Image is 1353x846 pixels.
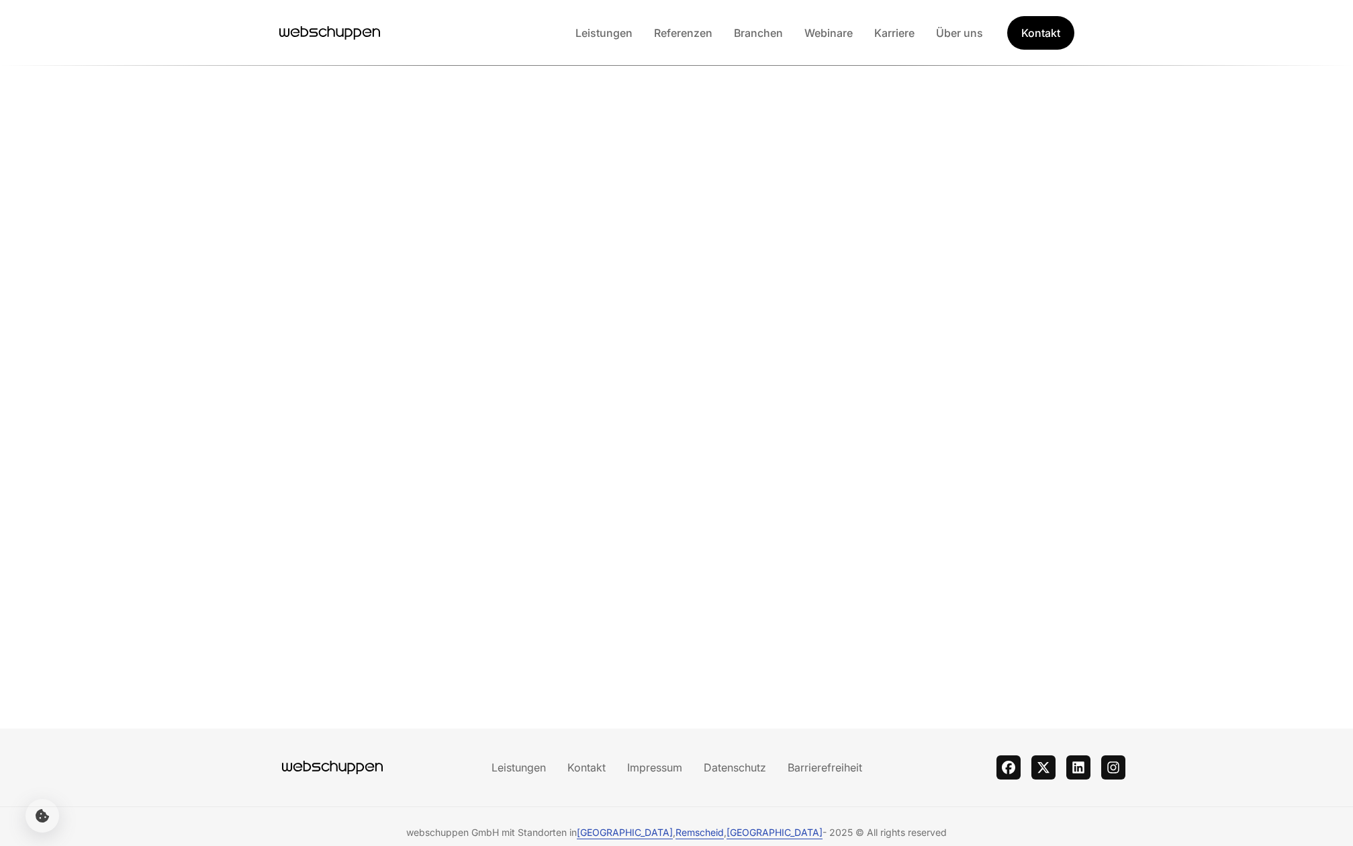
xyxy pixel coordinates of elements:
[693,761,777,774] a: Datenschutz
[777,761,873,774] a: Barrierefreiheit
[675,827,724,838] a: Remscheid
[26,799,59,833] button: Cookie-Einstellungen öffnen
[1006,14,1074,51] a: Get Started
[1101,755,1125,780] a: instagram
[577,827,673,838] a: [GEOGRAPHIC_DATA]
[616,761,693,774] a: Impressum
[864,26,925,40] a: Karriere
[481,761,557,774] a: Leistungen
[925,26,994,40] a: Über uns
[829,826,947,839] span: 2025 © All rights reserved
[279,23,380,43] a: Hauptseite besuchen
[643,26,723,40] a: Referenzen
[996,755,1021,780] a: facebook
[794,26,864,40] a: Webinare
[565,26,643,40] a: Leistungen
[1031,755,1056,780] a: twitter
[723,26,794,40] a: Branchen
[228,757,436,778] a: Hauptseite besuchen
[727,827,823,838] a: [GEOGRAPHIC_DATA]
[406,826,827,839] span: webschuppen GmbH mit Standorten in , , -
[557,761,616,774] a: Kontakt
[1066,755,1090,780] a: linkedin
